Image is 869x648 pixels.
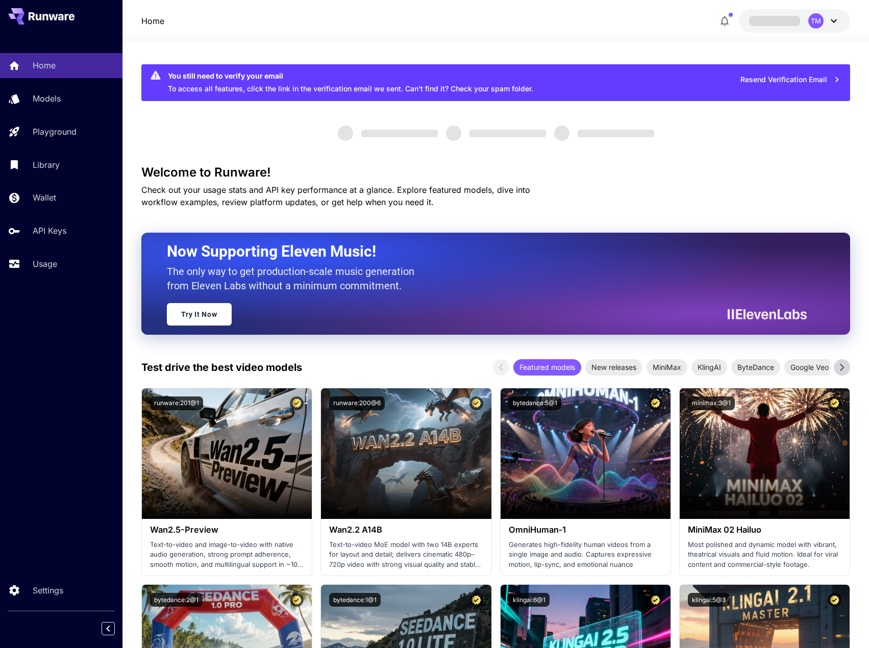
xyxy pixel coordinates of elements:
button: Certified Model – Vetted for best performance and includes a commercial license. [649,593,662,607]
span: KlingAI [691,362,727,372]
span: ByteDance [731,362,780,372]
p: The only way to get production-scale music generation from Eleven Labs without a minimum commitment. [167,264,422,293]
div: New releases [585,359,642,376]
button: bytedance:5@1 [509,396,561,410]
nav: breadcrumb [141,15,164,27]
button: Certified Model – Vetted for best performance and includes a commercial license. [469,396,483,410]
p: Wallet [33,191,56,204]
div: MiniMax [647,359,687,376]
button: klingai:6@1 [509,593,550,607]
button: runware:201@1 [150,396,203,410]
button: Certified Model – Vetted for best performance and includes a commercial license. [828,593,841,607]
button: Certified Model – Vetted for best performance and includes a commercial license. [828,396,841,410]
span: Google Veo [784,362,835,372]
p: Most polished and dynamic model with vibrant, theatrical visuals and fluid motion. Ideal for vira... [688,540,841,570]
a: Home [141,15,164,27]
button: bytedance:1@1 [329,593,381,607]
p: Test drive the best video models [141,360,302,375]
p: Text-to-video and image-to-video with native audio generation, strong prompt adherence, smooth mo... [150,540,304,570]
div: TM [808,13,824,29]
p: Playground [33,126,77,138]
button: klingai:5@3 [688,593,730,607]
h2: Now Supporting Eleven Music! [167,242,800,261]
div: ByteDance [731,359,780,376]
p: Library [33,159,60,171]
button: TM [739,9,850,33]
p: API Keys [33,225,66,237]
h3: Wan2.2 A14B [329,525,483,535]
img: alt [501,388,671,519]
h3: OmniHuman‑1 [509,525,662,535]
div: KlingAI [691,359,727,376]
div: Collapse sidebar [109,619,122,638]
p: Generates high-fidelity human videos from a single image and audio. Captures expressive motion, l... [509,540,662,570]
span: Check out your usage stats and API key performance at a glance. Explore featured models, dive int... [141,185,530,207]
p: Home [33,59,56,71]
span: New releases [585,362,642,372]
p: Models [33,92,61,105]
button: Resend Verification Email [735,69,846,90]
button: Collapse sidebar [102,622,115,635]
span: MiniMax [647,362,687,372]
button: Certified Model – Vetted for best performance and includes a commercial license. [469,593,483,607]
button: Certified Model – Vetted for best performance and includes a commercial license. [649,396,662,410]
h3: MiniMax 02 Hailuo [688,525,841,535]
img: alt [142,388,312,519]
button: Certified Model – Vetted for best performance and includes a commercial license. [290,396,304,410]
button: Certified Model – Vetted for best performance and includes a commercial license. [290,593,304,607]
span: Featured models [513,362,581,372]
a: Try It Now [167,303,232,326]
button: runware:200@6 [329,396,385,410]
h3: Welcome to Runware! [141,165,851,180]
div: To access all features, click the link in the verification email we sent. Can’t find it? Check yo... [168,67,533,98]
p: Usage [33,258,57,270]
div: You still need to verify your email [168,70,533,81]
div: Google Veo [784,359,835,376]
p: Text-to-video MoE model with two 14B experts for layout and detail; delivers cinematic 480p–720p ... [329,540,483,570]
p: Settings [33,584,63,596]
img: alt [680,388,850,519]
img: alt [321,388,491,519]
button: minimax:3@1 [688,396,735,410]
h3: Wan2.5-Preview [150,525,304,535]
div: Featured models [513,359,581,376]
button: bytedance:2@1 [150,593,203,607]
